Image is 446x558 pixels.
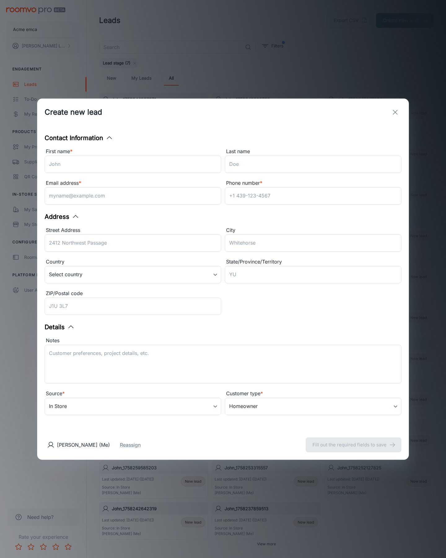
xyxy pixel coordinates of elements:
button: Details [45,322,75,332]
input: Doe [225,156,401,173]
input: J1U 3L7 [45,298,221,315]
div: State/Province/Territory [225,258,401,266]
div: Source [45,390,221,398]
div: Homeowner [225,398,401,415]
p: [PERSON_NAME] (Me) [57,441,110,449]
div: City [225,226,401,234]
input: John [45,156,221,173]
div: Customer type [225,390,401,398]
div: Last name [225,148,401,156]
div: In Store [45,398,221,415]
input: myname@example.com [45,187,221,205]
button: Address [45,212,79,221]
div: Select country [45,266,221,283]
div: Email address [45,179,221,187]
button: exit [389,106,401,118]
div: Street Address [45,226,221,234]
button: Reassign [120,441,141,449]
button: Contact Information [45,133,113,143]
input: YU [225,266,401,283]
input: 2412 Northwest Passage [45,234,221,252]
h1: Create new lead [45,107,102,118]
div: Country [45,258,221,266]
input: Whitehorse [225,234,401,252]
div: Notes [45,337,401,345]
div: First name [45,148,221,156]
div: ZIP/Postal code [45,290,221,298]
div: Phone number [225,179,401,187]
input: +1 439-123-4567 [225,187,401,205]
